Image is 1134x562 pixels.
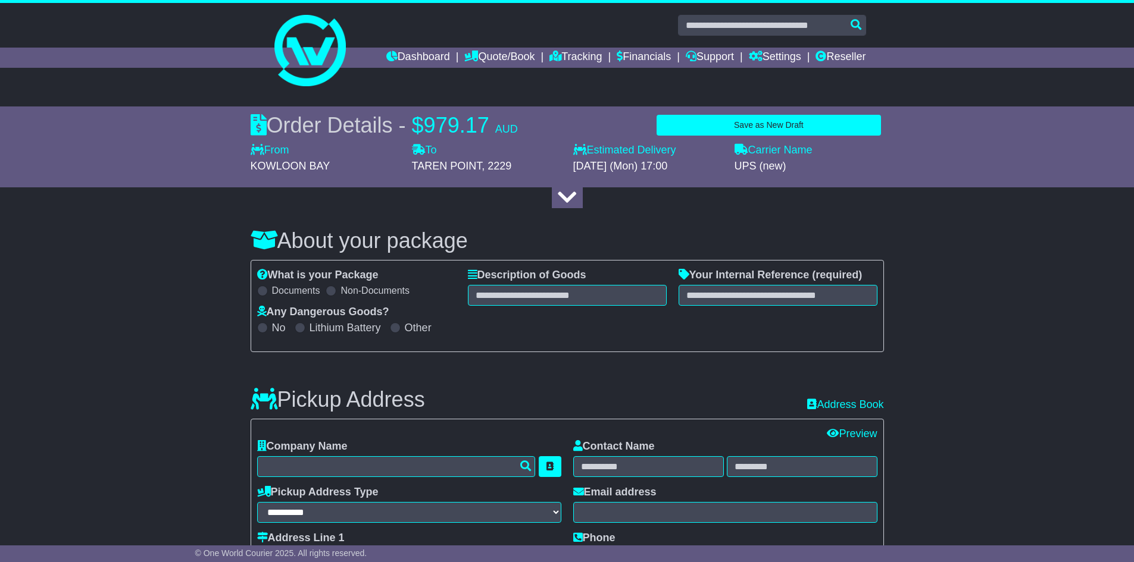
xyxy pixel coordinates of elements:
[424,113,489,137] span: 979.17
[251,388,425,412] h3: Pickup Address
[464,48,535,68] a: Quote/Book
[257,440,348,453] label: Company Name
[412,113,424,137] span: $
[251,229,884,253] h3: About your package
[310,322,381,335] label: Lithium Battery
[816,48,866,68] a: Reseller
[195,548,367,558] span: © One World Courier 2025. All rights reserved.
[412,160,482,172] span: TAREN POINT
[549,48,602,68] a: Tracking
[340,285,410,296] label: Non-Documents
[827,428,877,439] a: Preview
[412,144,437,157] label: To
[686,48,734,68] a: Support
[573,440,655,453] label: Contact Name
[272,285,320,296] label: Documents
[749,48,801,68] a: Settings
[573,160,723,173] div: [DATE] (Mon) 17:00
[272,322,286,335] label: No
[617,48,671,68] a: Financials
[495,123,518,135] span: AUD
[735,144,813,157] label: Carrier Name
[251,160,330,172] span: KOWLOON BAY
[257,306,389,319] label: Any Dangerous Goods?
[251,112,518,138] div: Order Details -
[386,48,450,68] a: Dashboard
[257,486,379,499] label: Pickup Address Type
[735,160,884,173] div: UPS (new)
[257,269,379,282] label: What is your Package
[405,322,432,335] label: Other
[482,160,511,172] span: , 2229
[807,398,883,412] a: Address Book
[679,269,863,282] label: Your Internal Reference (required)
[573,144,723,157] label: Estimated Delivery
[468,269,586,282] label: Description of Goods
[573,486,657,499] label: Email address
[657,115,880,136] button: Save as New Draft
[573,532,616,545] label: Phone
[251,144,289,157] label: From
[257,532,345,545] label: Address Line 1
